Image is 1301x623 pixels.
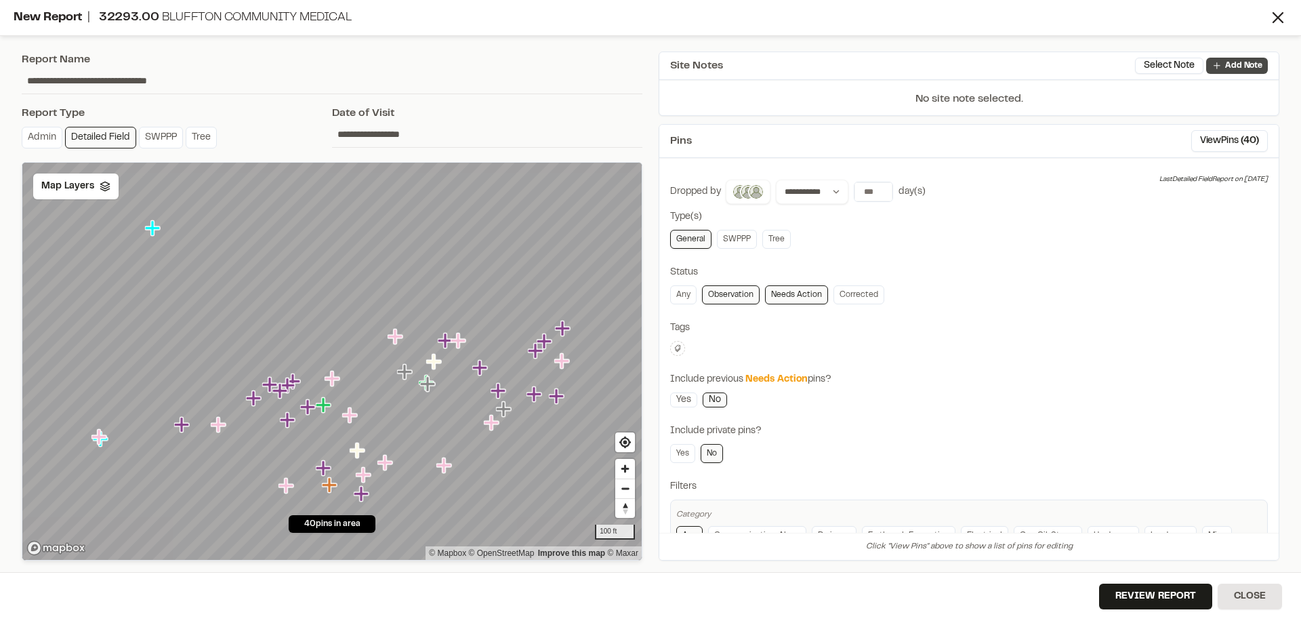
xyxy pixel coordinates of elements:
[659,533,1279,560] div: Click "View Pins" above to show a list of pins for editing
[280,411,297,429] div: Map marker
[899,184,926,199] div: day(s)
[670,479,1268,494] div: Filters
[139,127,183,148] a: SWPPP
[526,386,544,403] div: Map marker
[1099,584,1212,609] button: Review Report
[701,444,723,463] a: No
[670,321,1268,336] div: Tags
[356,466,373,484] div: Map marker
[1202,526,1232,545] a: Misc
[484,414,501,432] div: Map marker
[14,9,1268,27] div: New Report
[22,52,642,68] div: Report Name
[762,230,791,249] a: Tree
[469,548,535,558] a: OpenStreetMap
[670,184,721,199] div: Dropped by
[1088,526,1139,545] a: Hardscape
[472,359,490,377] div: Map marker
[554,353,572,370] div: Map marker
[670,341,685,356] button: Edit Tags
[538,548,605,558] a: Map feedback
[726,180,770,204] button: Joe Gillenwater, Lance Stroble, Jeb Crews
[748,184,764,200] img: Jeb Crews
[615,499,635,518] span: Reset bearing to north
[670,209,1268,224] div: Type(s)
[1191,130,1268,152] button: ViewPins (40)
[670,265,1268,280] div: Status
[670,230,711,249] a: General
[174,416,192,434] div: Map marker
[388,328,405,346] div: Map marker
[262,376,280,394] div: Map marker
[304,518,360,530] span: 40 pins in area
[765,285,828,304] a: Needs Action
[350,442,367,460] div: Map marker
[438,332,455,350] div: Map marker
[595,525,635,540] div: 100 ft
[278,477,296,495] div: Map marker
[549,388,566,405] div: Map marker
[670,133,692,149] span: Pins
[670,372,1268,387] div: Include previous pins?
[211,416,228,434] div: Map marker
[322,477,339,494] div: Map marker
[272,382,290,400] div: Map marker
[537,333,554,350] div: Map marker
[659,91,1279,115] p: No site note selected.
[1144,526,1197,545] a: Landscape
[145,220,163,237] div: Map marker
[670,393,697,407] a: Yes
[702,285,760,304] a: Observation
[316,460,333,477] div: Map marker
[615,479,635,498] span: Zoom out
[426,353,444,371] div: Map marker
[354,485,371,503] div: Map marker
[670,424,1268,439] div: Include private pins?
[246,390,264,407] div: Map marker
[325,370,342,388] div: Map marker
[670,285,697,304] a: Any
[670,444,695,463] a: Yes
[377,454,395,472] div: Map marker
[451,332,468,350] div: Map marker
[812,526,856,545] a: Drainage
[670,58,723,74] span: Site Notes
[745,376,808,384] span: Needs Action
[833,285,884,304] a: Corrected
[1014,526,1082,545] a: Gas, Oil, Steam
[676,526,703,545] a: Any
[186,127,217,148] a: Tree
[285,373,303,390] div: Map marker
[316,397,333,414] div: Map marker
[528,342,545,360] div: Map marker
[280,377,297,395] div: Map marker
[332,105,642,121] div: Date of Visit
[717,230,757,249] a: SWPPP
[708,526,806,545] a: Communication, Alarm
[555,320,573,338] div: Map marker
[300,399,318,416] div: Map marker
[436,457,454,475] div: Map marker
[615,459,635,479] button: Zoom in
[162,12,351,23] span: Bluffton Community Medical
[1241,134,1259,148] span: ( 40 )
[491,382,508,400] div: Map marker
[496,401,514,418] div: Map marker
[961,526,1008,545] a: Electrical
[22,163,642,560] canvas: Map
[676,508,1262,521] div: Category
[342,407,360,424] div: Map marker
[862,526,955,545] a: Earthwork Excavation
[397,363,415,381] div: Map marker
[615,498,635,518] button: Reset bearing to north
[99,12,159,23] span: 32293.00
[703,393,727,407] a: No
[1159,174,1268,185] div: Last Detailed Field Report on [DATE]
[1225,60,1262,72] p: Add Note
[740,184,756,200] img: Lance Stroble
[615,433,635,452] button: Find my location
[429,548,466,558] a: Mapbox
[22,105,332,121] div: Report Type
